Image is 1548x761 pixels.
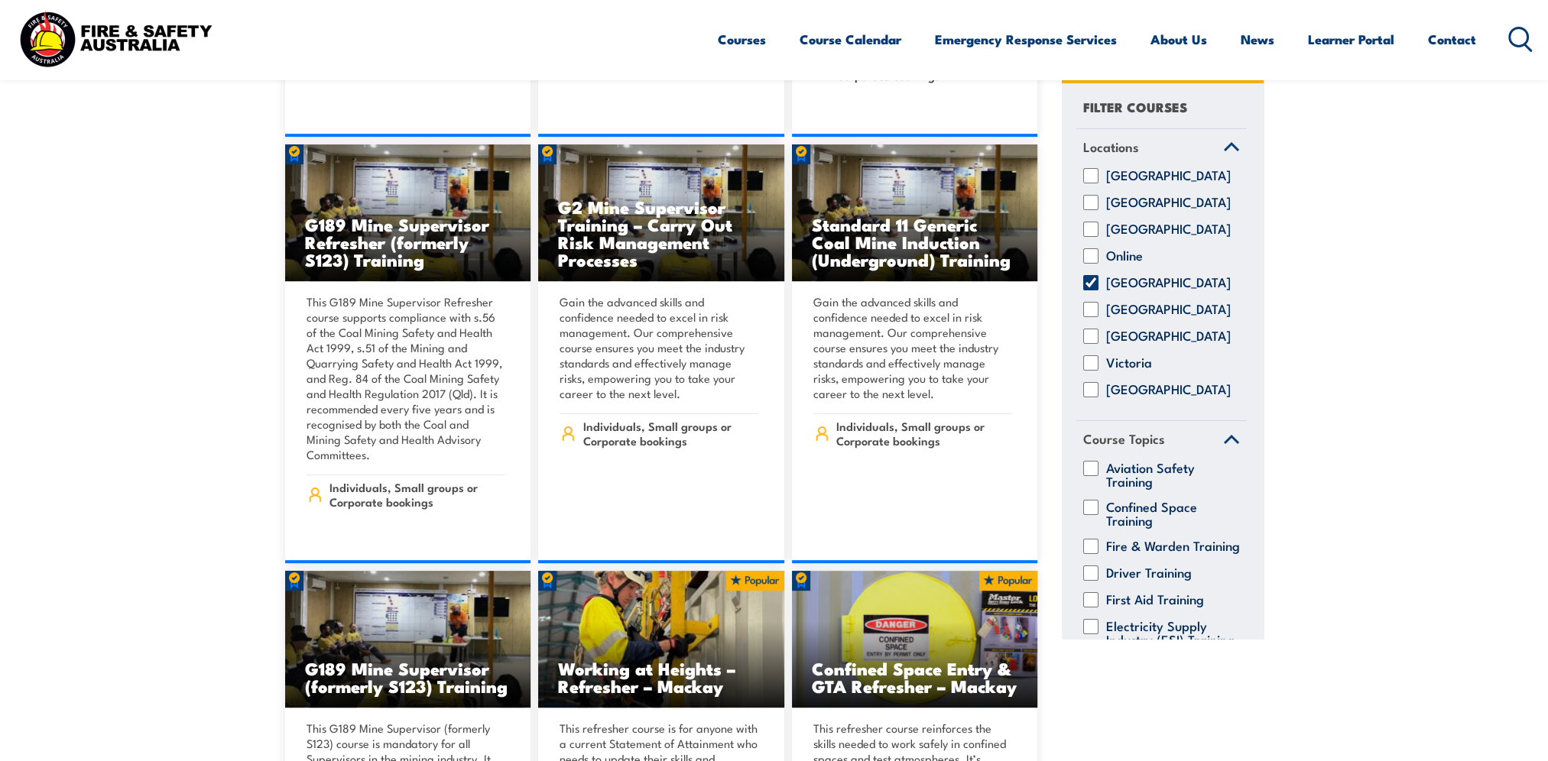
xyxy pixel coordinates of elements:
a: G189 Mine Supervisor (formerly S123) Training [285,571,531,708]
a: Standard 11 Generic Coal Mine Induction (Underground) Training [792,144,1038,282]
img: Standard 11 Generic Coal Mine Induction (Surface) TRAINING (1) [538,144,784,282]
label: [GEOGRAPHIC_DATA] [1106,329,1231,345]
span: Individuals, Small groups or Corporate bookings [329,480,505,509]
h4: FILTER COURSES [1083,96,1187,117]
label: [GEOGRAPHIC_DATA] [1106,169,1231,184]
span: Individuals, Small groups or Corporate bookings [836,419,1011,448]
label: Fire & Warden Training [1106,539,1240,554]
a: Learner Portal [1308,19,1394,60]
h3: Standard 11 Generic Coal Mine Induction (Underground) Training [812,215,1018,268]
label: Confined Space Training [1106,500,1240,527]
label: First Aid Training [1106,592,1204,607]
span: Individuals, Small groups or Corporate bookings [836,53,1011,83]
label: [GEOGRAPHIC_DATA] [1106,303,1231,318]
a: Locations [1076,129,1247,169]
a: Course Calendar [800,19,901,60]
span: Locations [1083,137,1139,157]
img: Confined Space Entry [792,571,1038,708]
a: G189 Mine Supervisor Refresher (formerly S123) Training [285,144,531,282]
h3: G189 Mine Supervisor (formerly S123) Training [305,659,511,695]
a: About Us [1150,19,1207,60]
a: Working at Heights – Refresher – Mackay [538,571,784,708]
span: Individuals, Small groups or Corporate bookings [583,419,758,448]
span: Course Topics [1083,429,1165,450]
label: [GEOGRAPHIC_DATA] [1106,196,1231,211]
a: G2 Mine Supervisor Training – Carry Out Risk Management Processes [538,144,784,282]
a: Course Topics [1076,422,1247,461]
h3: Working at Heights – Refresher – Mackay [558,659,764,695]
label: [GEOGRAPHIC_DATA] [1106,276,1231,291]
label: Electricity Supply Industry (ESI) Training [1106,619,1240,646]
img: Standard 11 Generic Coal Mine Induction (Surface) TRAINING (1) [285,571,531,708]
img: Standard 11 Generic Coal Mine Induction (Surface) TRAINING (1) [792,144,1038,282]
img: Standard 11 Generic Coal Mine Induction (Surface) TRAINING (1) [285,144,531,282]
label: [GEOGRAPHIC_DATA] [1106,383,1231,398]
a: Contact [1428,19,1476,60]
h3: G2 Mine Supervisor Training – Carry Out Risk Management Processes [558,198,764,268]
p: Gain the advanced skills and confidence needed to excel in risk management. Our comprehensive cou... [813,294,1012,401]
h3: G189 Mine Supervisor Refresher (formerly S123) Training [305,215,511,268]
label: Victoria [1106,356,1152,371]
p: This G189 Mine Supervisor Refresher course supports compliance with s.56 of the Coal Mining Safet... [307,294,505,462]
img: Work Safely at Heights Training (1) [538,571,784,708]
label: Driver Training [1106,565,1192,581]
label: Aviation Safety Training [1106,461,1240,488]
a: Courses [718,19,766,60]
p: Gain the advanced skills and confidence needed to excel in risk management. Our comprehensive cou... [560,294,758,401]
a: News [1241,19,1274,60]
h3: Confined Space Entry & GTA Refresher – Mackay [812,659,1018,695]
a: Confined Space Entry & GTA Refresher – Mackay [792,571,1038,708]
label: Online [1106,249,1143,264]
label: [GEOGRAPHIC_DATA] [1106,222,1231,238]
a: Emergency Response Services [935,19,1117,60]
